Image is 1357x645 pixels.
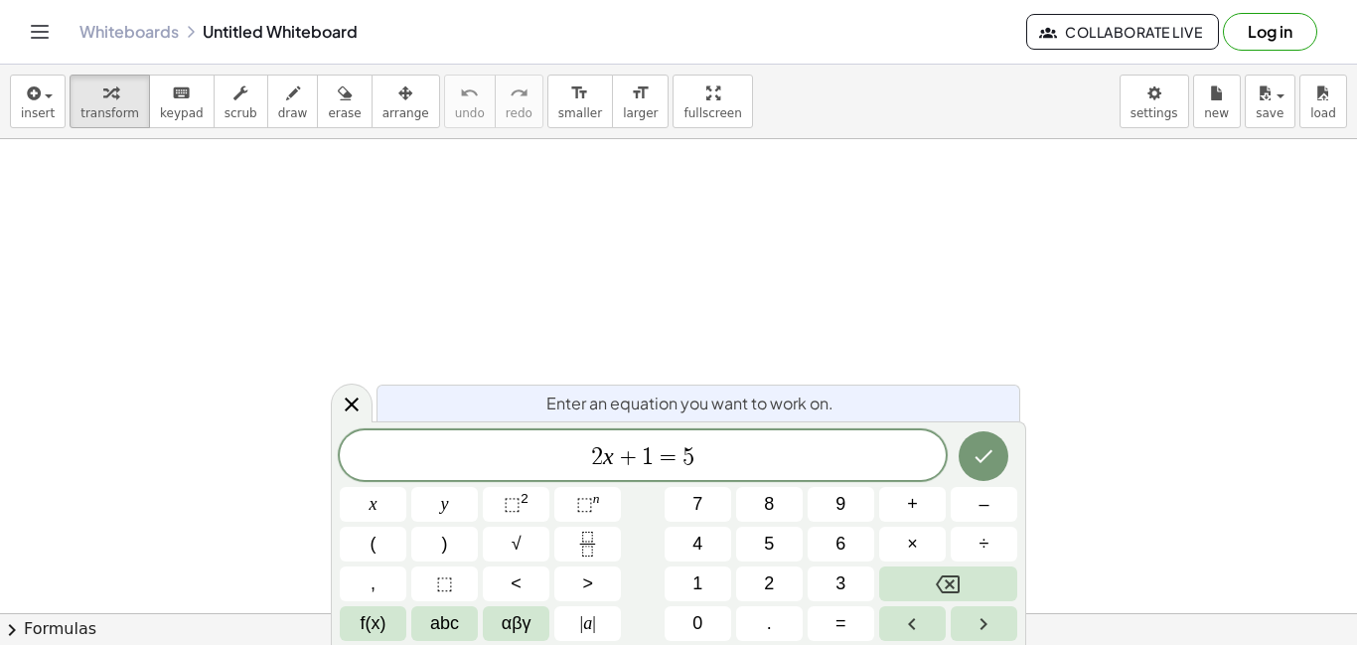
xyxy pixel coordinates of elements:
[576,494,593,514] span: ⬚
[278,106,308,120] span: draw
[225,106,257,120] span: scrub
[554,527,621,562] button: Fraction
[436,570,453,597] span: ⬚
[736,606,803,641] button: .
[483,606,549,641] button: Greek alphabet
[371,531,377,558] span: (
[979,491,988,518] span: –
[603,443,614,469] var: x
[593,491,600,506] sup: n
[1310,106,1336,120] span: load
[340,606,406,641] button: Functions
[1043,23,1202,41] span: Collaborate Live
[510,81,528,105] i: redo
[665,487,731,522] button: 7
[879,566,1017,601] button: Backspace
[665,606,731,641] button: 0
[907,491,918,518] span: +
[511,570,522,597] span: <
[1026,14,1219,50] button: Collaborate Live
[504,494,521,514] span: ⬚
[808,487,874,522] button: 9
[340,487,406,522] button: x
[502,610,531,637] span: αβγ
[361,610,386,637] span: f(x)
[160,106,204,120] span: keypad
[654,445,682,469] span: =
[692,610,702,637] span: 0
[980,531,989,558] span: ÷
[521,491,528,506] sup: 2
[1299,75,1347,128] button: load
[808,566,874,601] button: 3
[512,531,522,558] span: √
[692,531,702,558] span: 4
[411,527,478,562] button: )
[1120,75,1189,128] button: settings
[21,106,55,120] span: insert
[665,566,731,601] button: 1
[328,106,361,120] span: erase
[835,491,845,518] span: 9
[371,570,376,597] span: ,
[483,566,549,601] button: Less than
[79,22,179,42] a: Whiteboards
[951,487,1017,522] button: Minus
[879,527,946,562] button: Times
[441,491,449,518] span: y
[682,445,694,469] span: 5
[764,491,774,518] span: 8
[80,106,139,120] span: transform
[673,75,752,128] button: fullscreen
[558,106,602,120] span: smaller
[411,487,478,522] button: y
[149,75,215,128] button: keyboardkeypad
[612,75,669,128] button: format_sizelarger
[614,445,643,469] span: +
[808,606,874,641] button: Equals
[1256,106,1283,120] span: save
[642,445,654,469] span: 1
[370,491,377,518] span: x
[24,16,56,48] button: Toggle navigation
[340,566,406,601] button: ,
[951,527,1017,562] button: Divide
[506,106,532,120] span: redo
[460,81,479,105] i: undo
[1131,106,1178,120] span: settings
[10,75,66,128] button: insert
[764,570,774,597] span: 2
[172,81,191,105] i: keyboard
[317,75,372,128] button: erase
[665,527,731,562] button: 4
[959,431,1008,481] button: Done
[835,570,845,597] span: 3
[382,106,429,120] span: arrange
[554,487,621,522] button: Superscript
[879,487,946,522] button: Plus
[582,570,593,597] span: >
[547,75,613,128] button: format_sizesmaller
[430,610,459,637] span: abc
[554,566,621,601] button: Greater than
[808,527,874,562] button: 6
[444,75,496,128] button: undoundo
[951,606,1017,641] button: Right arrow
[767,610,772,637] span: .
[736,487,803,522] button: 8
[631,81,650,105] i: format_size
[455,106,485,120] span: undo
[1193,75,1241,128] button: new
[764,531,774,558] span: 5
[692,491,702,518] span: 7
[591,445,603,469] span: 2
[736,566,803,601] button: 2
[580,610,596,637] span: a
[879,606,946,641] button: Left arrow
[340,527,406,562] button: (
[546,392,833,415] span: Enter an equation you want to work on.
[570,81,589,105] i: format_size
[736,527,803,562] button: 5
[495,75,543,128] button: redoredo
[835,610,846,637] span: =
